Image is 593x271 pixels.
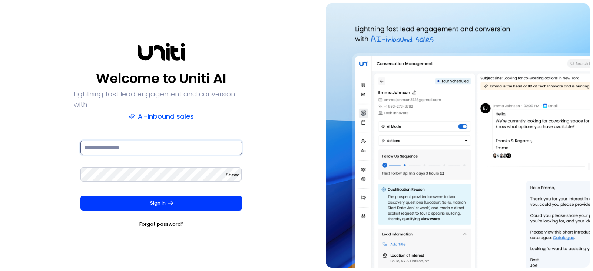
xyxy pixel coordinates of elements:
span: Show [226,172,239,178]
a: Forgot password? [139,221,183,228]
button: Sign In [80,196,242,211]
p: Welcome to Uniti AI [96,70,226,87]
img: auth-hero.png [326,3,590,268]
button: Show [226,171,239,179]
p: AI-inbound sales [129,111,194,122]
p: Lightning fast lead engagement and conversion with [74,89,249,110]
